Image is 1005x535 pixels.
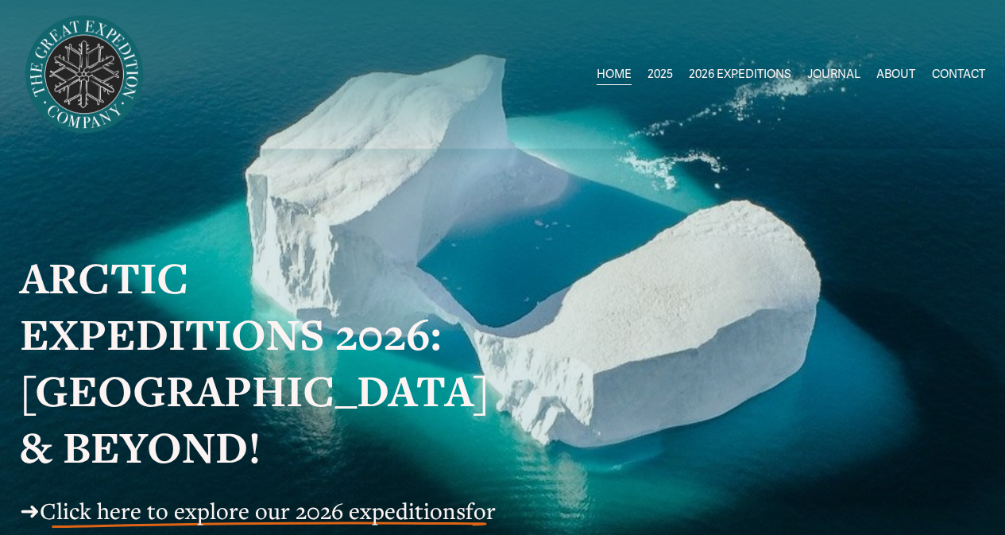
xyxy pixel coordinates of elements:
a: folder dropdown [689,63,791,87]
a: Click here to explore our 2026 expeditions [40,495,466,525]
span: ➜ [20,495,40,525]
span: 2025 [647,64,673,85]
strong: ARCTIC EXPEDITIONS 2026: [GEOGRAPHIC_DATA] & BEYOND! [20,248,500,475]
a: HOME [597,63,632,87]
a: folder dropdown [647,63,673,87]
a: CONTACT [932,63,985,87]
a: ABOUT [876,63,915,87]
a: JOURNAL [807,63,860,87]
img: Arctic Expeditions [20,10,149,139]
span: 2026 EXPEDITIONS [689,64,791,85]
